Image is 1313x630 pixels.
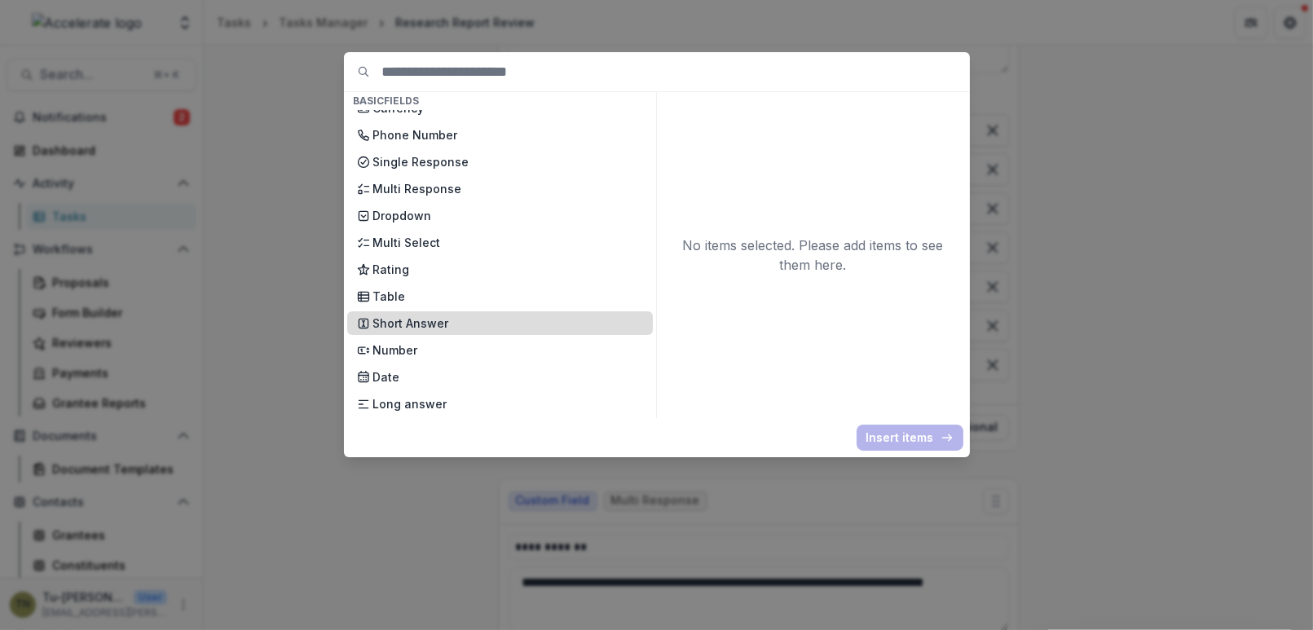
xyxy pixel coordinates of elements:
[373,288,643,305] p: Table
[857,425,963,451] button: Insert items
[373,395,643,412] p: Long answer
[373,234,643,251] p: Multi Select
[373,315,643,332] p: Short Answer
[373,207,643,224] p: Dropdown
[373,341,643,359] p: Number
[673,236,954,275] p: No items selected. Please add items to see them here.
[373,180,643,197] p: Multi Response
[347,92,653,110] h4: Basic Fields
[373,153,643,170] p: Single Response
[373,126,643,143] p: Phone Number
[373,261,643,278] p: Rating
[373,368,643,385] p: Date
